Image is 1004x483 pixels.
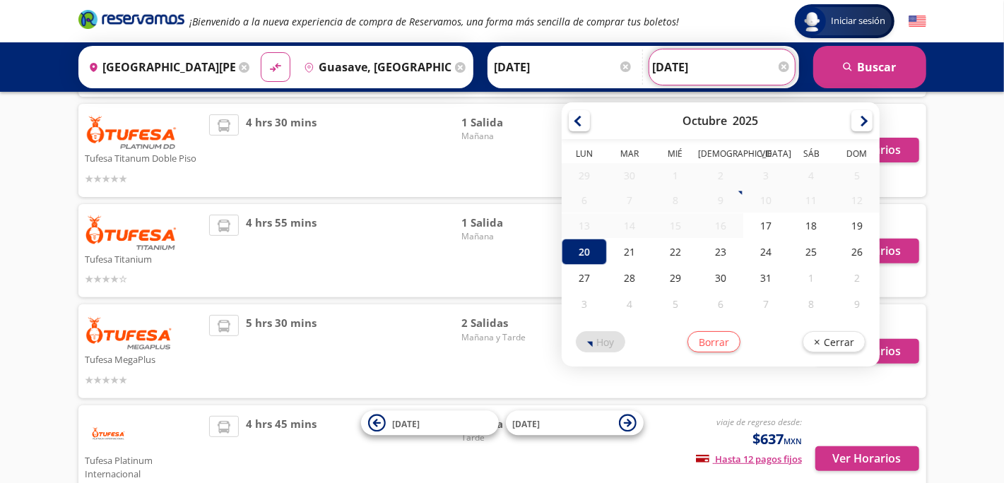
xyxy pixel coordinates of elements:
button: Buscar [813,46,926,88]
div: 30-Sep-25 [607,163,652,188]
span: 4 hrs 55 mins [246,215,317,287]
div: 05-Nov-25 [652,291,697,317]
span: [DATE] [393,418,420,430]
span: 1 Salida [461,215,560,231]
th: Sábado [789,148,834,163]
span: Iniciar sesión [826,14,892,28]
div: 06-Oct-25 [562,188,607,213]
th: Viernes [743,148,789,163]
button: Ver Horarios [815,446,919,471]
img: Tufesa Titanium [85,215,177,250]
span: 4 hrs 30 mins [246,114,317,186]
a: Brand Logo [78,8,184,34]
input: Buscar Destino [298,49,451,85]
img: Tufesa Platinum Internacional [85,416,131,451]
div: 05-Oct-25 [834,163,880,188]
th: Jueves [698,148,743,163]
small: MXN [784,436,802,446]
button: [DATE] [506,411,644,436]
th: Lunes [562,148,607,163]
span: Mañana [461,130,560,143]
p: Tufesa Titanum Doble Piso [85,149,203,166]
div: 04-Nov-25 [607,291,652,317]
div: 10-Oct-25 [743,188,789,213]
button: Borrar [687,331,740,352]
div: Octubre [683,113,727,129]
div: 03-Oct-25 [743,163,789,188]
div: 21-Oct-25 [607,239,652,265]
div: 25-Oct-25 [789,239,834,265]
div: 17-Oct-25 [743,213,789,239]
div: 24-Oct-25 [743,239,789,265]
div: 03-Nov-25 [562,291,607,317]
button: Hoy [576,331,625,352]
th: Domingo [834,148,880,163]
div: 31-Oct-25 [743,265,789,291]
div: 30-Oct-25 [698,265,743,291]
span: Mañana [461,230,560,243]
span: Hasta 12 pagos fijos [696,453,802,465]
em: viaje de regreso desde: [716,416,802,428]
div: 26-Oct-25 [834,239,880,265]
div: 07-Nov-25 [743,291,789,317]
div: 09-Nov-25 [834,291,880,317]
div: 16-Oct-25 [698,213,743,238]
div: 22-Oct-25 [652,239,697,265]
th: Martes [607,148,652,163]
span: Tarde [461,431,560,444]
span: Mañana y Tarde [461,331,560,344]
button: English [909,13,926,30]
div: 18-Oct-25 [789,213,834,239]
div: 11-Oct-25 [789,188,834,213]
div: 2025 [733,113,758,129]
p: Tufesa Titanium [85,250,203,267]
div: 29-Sep-25 [562,163,607,188]
th: Miércoles [652,148,697,163]
div: 01-Nov-25 [789,265,834,291]
div: 08-Oct-25 [652,188,697,213]
div: 27-Oct-25 [562,265,607,291]
div: 09-Oct-25 [698,188,743,213]
div: 20-Oct-25 [562,239,607,265]
p: Tufesa Platinum Internacional [85,451,203,482]
div: 08-Nov-25 [789,291,834,317]
span: 2 Salidas [461,315,560,331]
span: [DATE] [513,418,541,430]
span: 1 Salida [461,114,560,131]
button: [DATE] [361,411,499,436]
div: 15-Oct-25 [652,213,697,238]
div: 23-Oct-25 [698,239,743,265]
em: ¡Bienvenido a la nueva experiencia de compra de Reservamos, una forma más sencilla de comprar tus... [190,15,680,28]
div: 28-Oct-25 [607,265,652,291]
div: 02-Oct-25 [698,163,743,188]
div: 13-Oct-25 [562,213,607,238]
input: Opcional [653,49,791,85]
div: 04-Oct-25 [789,163,834,188]
p: Tufesa MegaPlus [85,350,203,367]
div: 14-Oct-25 [607,213,652,238]
i: Brand Logo [78,8,184,30]
button: Cerrar [803,331,866,352]
div: 02-Nov-25 [834,265,880,291]
input: Elegir Fecha [495,49,633,85]
div: 07-Oct-25 [607,188,652,213]
span: 5 hrs 30 mins [246,315,317,388]
span: $637 [752,429,802,450]
div: 12-Oct-25 [834,188,880,213]
div: 01-Oct-25 [652,163,697,188]
img: Tufesa Titanum Doble Piso [85,114,177,150]
img: Tufesa MegaPlus [85,315,173,350]
div: 19-Oct-25 [834,213,880,239]
input: Buscar Origen [83,49,236,85]
div: 29-Oct-25 [652,265,697,291]
div: 06-Nov-25 [698,291,743,317]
